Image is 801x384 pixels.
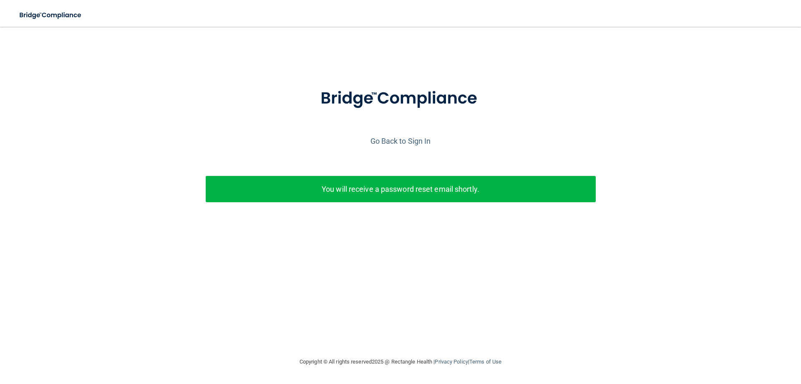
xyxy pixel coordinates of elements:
[469,359,501,365] a: Terms of Use
[370,137,431,145] a: Go Back to Sign In
[13,7,89,24] img: bridge_compliance_login_screen.278c3ca4.svg
[248,348,553,375] div: Copyright © All rights reserved 2025 @ Rectangle Health | |
[435,359,468,365] a: Privacy Policy
[303,77,498,120] img: bridge_compliance_login_screen.278c3ca4.svg
[212,182,589,196] p: You will receive a password reset email shortly.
